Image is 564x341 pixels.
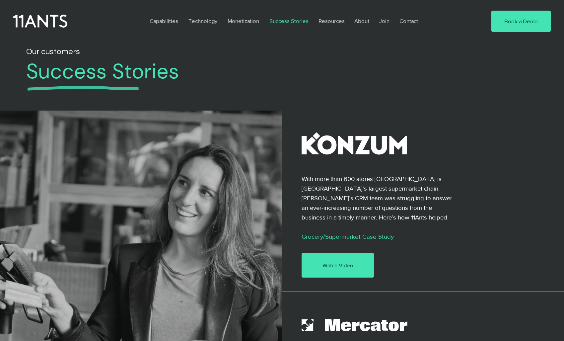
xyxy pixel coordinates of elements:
[315,13,348,29] p: Resources
[145,13,183,29] a: Capabilities
[185,13,221,29] p: Technology
[302,253,374,278] a: Watch Video
[351,13,373,29] p: About
[183,13,223,29] a: Technology
[145,13,471,29] nav: Site
[349,13,374,29] a: About
[266,13,312,29] p: Success Stories
[322,261,353,269] span: Watch Video
[374,13,394,29] a: Join
[224,13,262,29] p: Monetization
[26,59,507,84] h1: Success Stories
[504,17,538,25] span: Book a Demo
[223,13,264,29] a: Monetization
[396,13,421,29] p: Contact
[264,13,314,29] a: Success Stories
[302,174,455,222] p: With more than 600 stores [GEOGRAPHIC_DATA] is [GEOGRAPHIC_DATA]’s largest supermarket chain. [PE...
[394,13,424,29] a: Contact
[146,13,181,29] p: Capabilities
[302,233,394,240] a: Grocery/Supermarket Case Study
[314,13,349,29] a: Resources
[376,13,393,29] p: Join
[26,45,393,58] h2: Our customers
[491,11,551,32] a: Book a Demo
